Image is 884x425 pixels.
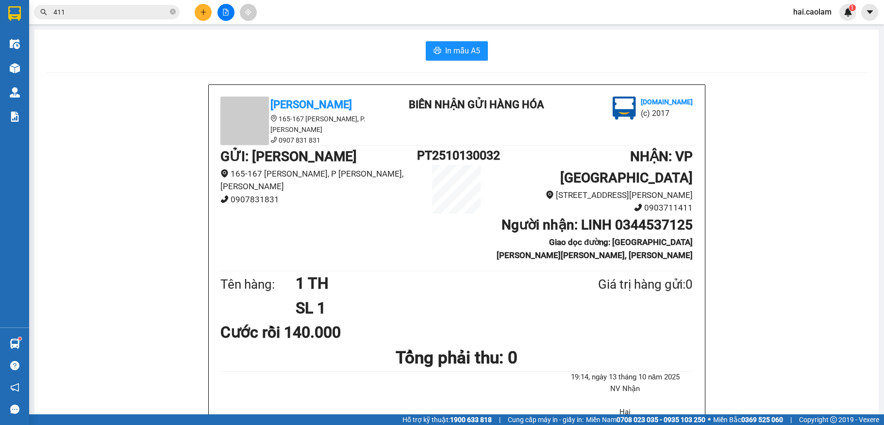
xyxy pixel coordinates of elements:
button: file-add [217,4,234,21]
li: (c) 2017 [641,107,693,119]
strong: 1900 633 818 [450,416,492,424]
b: BIÊN NHẬN GỬI HÀNG HÓA [409,98,544,111]
sup: 1 [18,337,21,340]
span: environment [546,191,554,199]
span: aim [245,9,251,16]
h1: SL 1 [296,296,551,320]
div: Giá trị hàng gửi: 0 [551,275,693,294]
div: Tên hàng: [220,275,296,294]
span: phone [270,136,277,143]
li: 165-167 [PERSON_NAME], P [PERSON_NAME], [PERSON_NAME] [220,167,417,193]
span: printer [434,47,441,56]
strong: 0708 023 035 - 0935 103 250 [617,416,705,424]
span: Cung cấp máy in - giấy in: [508,414,584,425]
li: 0903711411 [496,201,693,214]
h1: PT2510130032 [417,146,496,165]
span: search [40,9,47,16]
b: [DOMAIN_NAME] [641,98,693,106]
b: NHẬN : VP [GEOGRAPHIC_DATA] [560,148,693,186]
span: | [499,414,500,425]
span: environment [220,169,229,178]
b: [PERSON_NAME] [270,98,352,111]
img: logo-vxr [8,6,21,21]
span: plus [200,9,207,16]
h1: Tổng phải thu: 0 [220,344,693,371]
span: question-circle [10,361,19,370]
span: Miền Nam [586,414,705,425]
span: file-add [222,9,229,16]
li: 0907831831 [220,193,417,206]
span: hai.caolam [785,6,839,18]
h1: 1 TH [296,271,551,295]
img: warehouse-icon [10,39,20,49]
img: logo.jpg [613,97,636,120]
img: icon-new-feature [844,8,852,16]
input: Tìm tên, số ĐT hoặc mã đơn [53,7,168,17]
img: warehouse-icon [10,339,20,349]
img: warehouse-icon [10,87,20,98]
span: caret-down [866,8,874,16]
span: phone [634,203,642,212]
li: Hai [557,407,693,418]
button: plus [195,4,212,21]
strong: 0369 525 060 [741,416,783,424]
span: environment [270,115,277,122]
span: close-circle [170,8,176,17]
span: | [790,414,792,425]
span: copyright [830,416,837,423]
img: warehouse-icon [10,63,20,73]
span: close-circle [170,9,176,15]
img: solution-icon [10,112,20,122]
div: Cước rồi 140.000 [220,320,376,344]
span: message [10,405,19,414]
button: aim [240,4,257,21]
b: GỬI : [PERSON_NAME] [220,148,357,164]
span: Hỗ trợ kỹ thuật: [402,414,492,425]
li: NV Nhận [557,383,693,395]
span: In mẫu A5 [445,45,480,57]
span: notification [10,383,19,392]
li: [STREET_ADDRESS][PERSON_NAME] [496,189,693,202]
span: 1 [851,4,854,11]
li: 0907 831 831 [220,135,395,146]
button: printerIn mẫu A5 [426,41,488,61]
b: Giao dọc đường: [GEOGRAPHIC_DATA][PERSON_NAME][PERSON_NAME], [PERSON_NAME] [497,237,693,260]
li: 19:14, ngày 13 tháng 10 năm 2025 [557,372,693,383]
span: Miền Bắc [713,414,783,425]
span: phone [220,195,229,203]
sup: 1 [849,4,856,11]
b: Người nhận : LINH 0344537125 [501,217,693,233]
li: 165-167 [PERSON_NAME], P. [PERSON_NAME] [220,114,395,135]
span: ⚪️ [708,418,711,422]
button: caret-down [861,4,878,21]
